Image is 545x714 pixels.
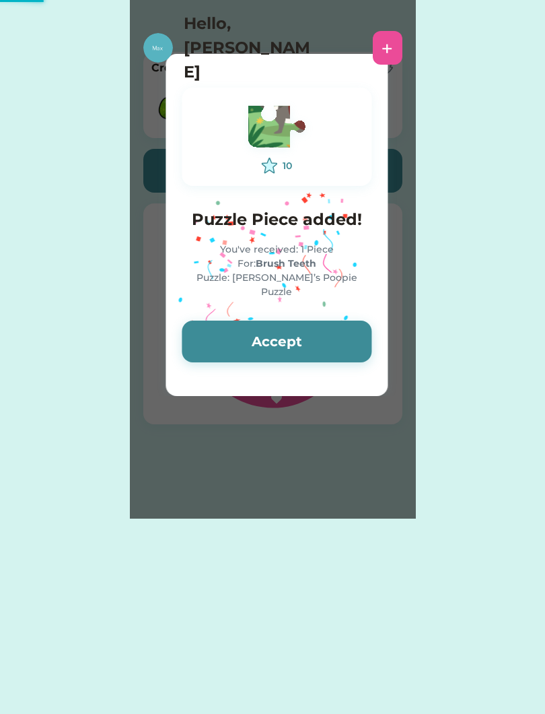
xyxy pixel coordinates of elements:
div: 10 [283,159,292,173]
div: You've received: 1 Piece For: Puzzle: [PERSON_NAME]’s Poopie Puzzle [182,242,371,299]
h4: Hello, [PERSON_NAME] [184,11,318,84]
img: Vector.svg [240,100,314,158]
div: + [381,38,393,58]
h4: Puzzle Piece added! [182,207,371,232]
strong: Brush Teeth [256,257,316,269]
button: Accept [182,321,371,362]
img: interface-favorite-star--reward-rating-rate-social-star-media-favorite-like-stars.svg [261,158,277,174]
